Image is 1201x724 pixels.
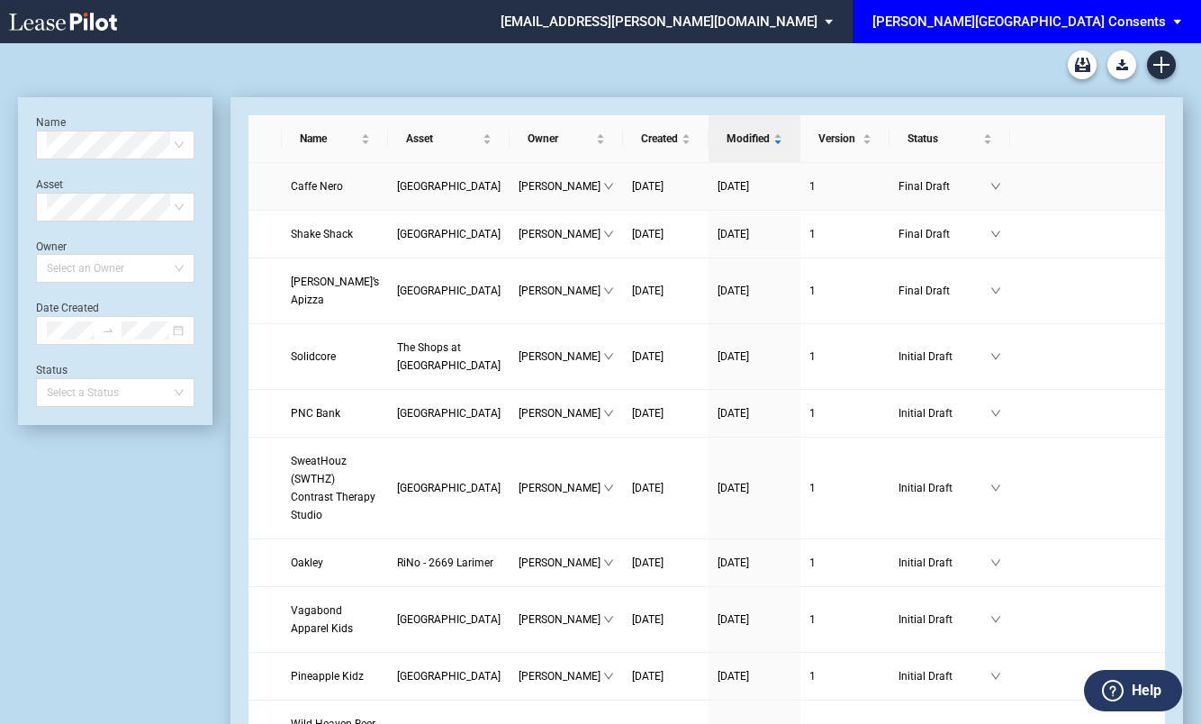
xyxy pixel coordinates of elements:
[397,404,501,422] a: [GEOGRAPHIC_DATA]
[36,302,99,314] label: Date Created
[632,670,664,683] span: [DATE]
[718,667,791,685] a: [DATE]
[291,554,379,572] a: Oakley
[990,351,1001,362] span: down
[397,177,501,195] a: [GEOGRAPHIC_DATA]
[898,554,990,572] span: Initial Draft
[718,350,749,363] span: [DATE]
[718,180,749,193] span: [DATE]
[397,339,501,375] a: The Shops at [GEOGRAPHIC_DATA]
[397,613,501,626] span: Downtown Palm Beach Gardens
[603,408,614,419] span: down
[990,285,1001,296] span: down
[718,557,749,569] span: [DATE]
[632,225,700,243] a: [DATE]
[709,115,800,163] th: Modified
[1132,679,1161,702] label: Help
[898,177,990,195] span: Final Draft
[397,341,501,372] span: The Shops at La Jolla Village
[632,613,664,626] span: [DATE]
[809,180,816,193] span: 1
[632,482,664,494] span: [DATE]
[519,554,603,572] span: [PERSON_NAME]
[632,407,664,420] span: [DATE]
[632,177,700,195] a: [DATE]
[898,225,990,243] span: Final Draft
[603,557,614,568] span: down
[291,452,379,524] a: SweatHouz (SWTHZ) Contrast Therapy Studio
[291,177,379,195] a: Caffe Nero
[519,225,603,243] span: [PERSON_NAME]
[397,611,501,629] a: [GEOGRAPHIC_DATA]
[291,667,379,685] a: Pineapple Kidz
[809,225,880,243] a: 1
[809,348,880,366] a: 1
[718,482,749,494] span: [DATE]
[291,348,379,366] a: Solidcore
[632,554,700,572] a: [DATE]
[406,130,479,148] span: Asset
[718,404,791,422] a: [DATE]
[632,667,700,685] a: [DATE]
[898,479,990,497] span: Initial Draft
[1084,670,1182,711] button: Help
[898,348,990,366] span: Initial Draft
[36,116,66,129] label: Name
[809,282,880,300] a: 1
[641,130,678,148] span: Created
[809,228,816,240] span: 1
[990,181,1001,192] span: down
[397,228,501,240] span: Woburn Village
[632,611,700,629] a: [DATE]
[291,404,379,422] a: PNC Bank
[727,130,770,148] span: Modified
[718,285,749,297] span: [DATE]
[898,282,990,300] span: Final Draft
[990,229,1001,240] span: down
[632,479,700,497] a: [DATE]
[603,285,614,296] span: down
[990,614,1001,625] span: down
[528,130,592,148] span: Owner
[519,479,603,497] span: [PERSON_NAME]
[800,115,889,163] th: Version
[291,455,375,521] span: SweatHouz (SWTHZ) Contrast Therapy Studio
[718,479,791,497] a: [DATE]
[632,404,700,422] a: [DATE]
[718,348,791,366] a: [DATE]
[990,483,1001,493] span: down
[632,180,664,193] span: [DATE]
[809,482,816,494] span: 1
[397,554,501,572] a: RiNo - 2669 Larimer
[603,229,614,240] span: down
[397,670,501,683] span: Downtown Palm Beach Gardens
[990,557,1001,568] span: down
[718,282,791,300] a: [DATE]
[990,408,1001,419] span: down
[291,273,379,309] a: [PERSON_NAME]’s Apizza
[718,554,791,572] a: [DATE]
[291,407,340,420] span: PNC Bank
[632,285,664,297] span: [DATE]
[519,177,603,195] span: [PERSON_NAME]
[718,407,749,420] span: [DATE]
[282,115,388,163] th: Name
[397,557,493,569] span: RiNo - 2669 Larimer
[397,407,501,420] span: Burtonsville Crossing
[718,670,749,683] span: [DATE]
[632,348,700,366] a: [DATE]
[397,180,501,193] span: Woburn Village
[397,285,501,297] span: Woburn Village
[718,611,791,629] a: [DATE]
[388,115,510,163] th: Asset
[36,178,63,191] label: Asset
[718,228,749,240] span: [DATE]
[872,14,1166,30] div: [PERSON_NAME][GEOGRAPHIC_DATA] Consents
[1107,50,1136,79] a: Download Blank Form
[102,324,114,337] span: swap-right
[718,613,749,626] span: [DATE]
[291,225,379,243] a: Shake Shack
[291,557,323,569] span: Oakley
[809,667,880,685] a: 1
[898,404,990,422] span: Initial Draft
